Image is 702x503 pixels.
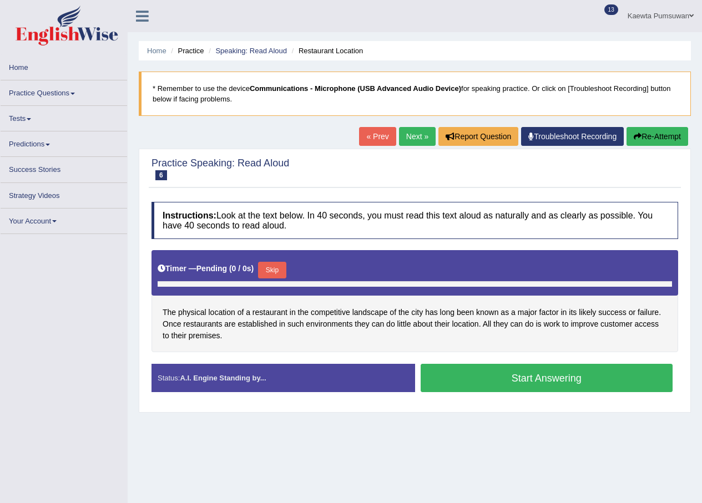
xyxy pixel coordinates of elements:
[627,127,688,146] button: Re-Attempt
[1,131,127,153] a: Predictions
[229,264,232,273] b: (
[251,264,254,273] b: )
[215,47,287,55] a: Speaking: Read Aloud
[158,265,254,273] h5: Timer —
[421,364,673,392] button: Start Answering
[139,72,691,116] blockquote: * Remember to use the device for speaking practice. Or click on [Troubleshoot Recording] button b...
[289,45,363,56] li: Restaurant Location
[399,127,436,146] a: Next »
[196,264,227,273] b: Pending
[1,209,127,230] a: Your Account
[1,55,127,77] a: Home
[250,84,461,93] b: Communications - Microphone (USB Advanced Audio Device)
[1,80,127,102] a: Practice Questions
[1,183,127,205] a: Strategy Videos
[232,264,251,273] b: 0 / 0s
[151,364,415,392] div: Status:
[180,374,266,382] strong: A.I. Engine Standing by...
[1,157,127,179] a: Success Stories
[604,4,618,15] span: 13
[258,262,286,278] button: Skip
[168,45,204,56] li: Practice
[151,250,678,352] div: The physical location of a restaurant in the competitive landscape of the city has long been know...
[1,106,127,128] a: Tests
[163,211,216,220] b: Instructions:
[521,127,624,146] a: Troubleshoot Recording
[151,158,289,180] h2: Practice Speaking: Read Aloud
[151,202,678,239] h4: Look at the text below. In 40 seconds, you must read this text aloud as naturally and as clearly ...
[155,170,167,180] span: 6
[359,127,396,146] a: « Prev
[438,127,518,146] button: Report Question
[147,47,166,55] a: Home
